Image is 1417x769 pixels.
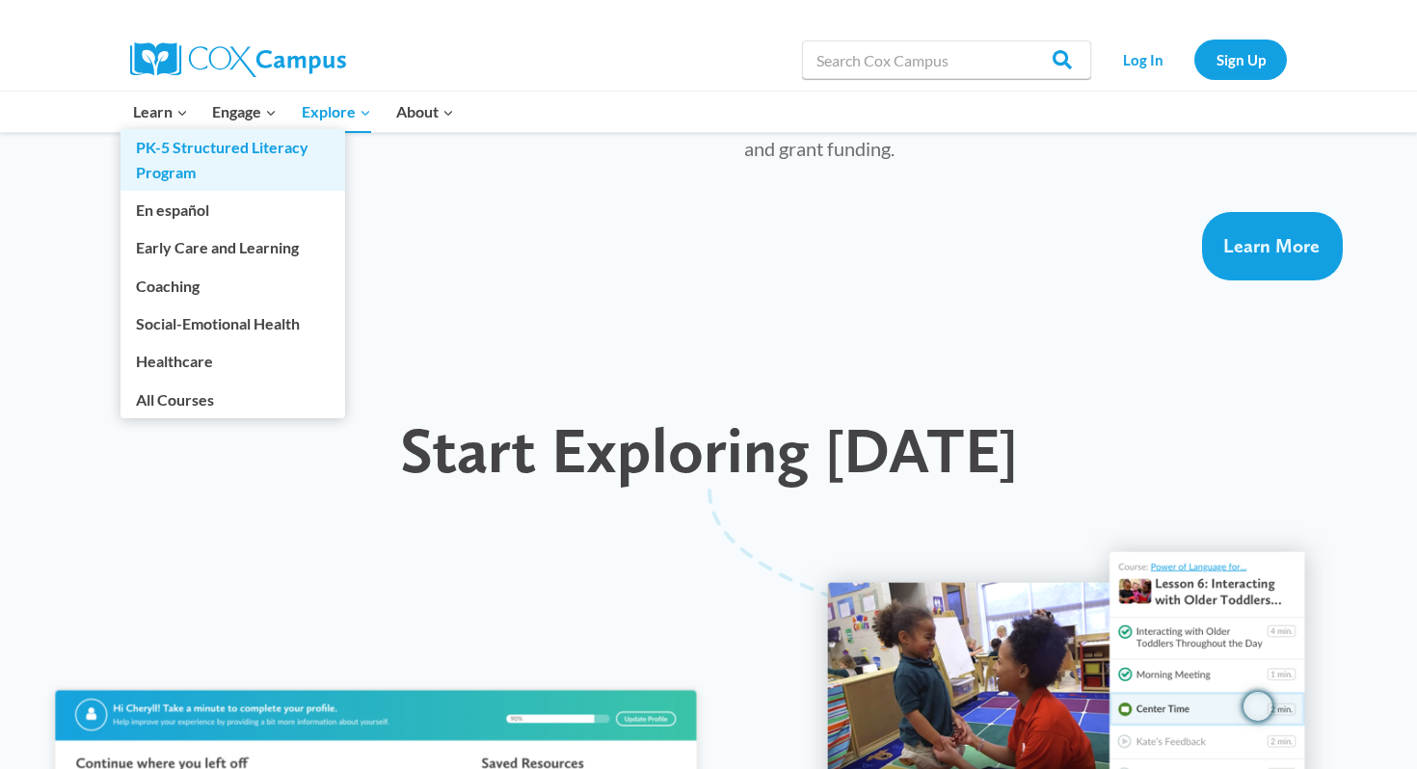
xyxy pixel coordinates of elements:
[289,92,384,132] button: Child menu of Explore
[120,129,345,191] a: PK-5 Structured Literacy Program
[1202,212,1343,280] a: Learn More
[1223,234,1320,257] span: Learn More
[130,42,346,77] img: Cox Campus
[802,40,1091,79] input: Search Cox Campus
[384,92,467,132] button: Child menu of About
[120,381,345,417] a: All Courses
[1101,40,1287,79] nav: Secondary Navigation
[1101,40,1185,79] a: Log In
[1194,40,1287,79] a: Sign Up
[201,92,290,132] button: Child menu of Engage
[120,92,466,132] nav: Primary Navigation
[120,92,201,132] button: Child menu of Learn
[120,267,345,304] a: Coaching
[120,305,345,342] a: Social-Emotional Health
[120,229,345,266] a: Early Care and Learning
[120,192,345,228] a: En español
[120,343,345,380] a: Healthcare
[400,411,1018,488] span: Start Exploring [DATE]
